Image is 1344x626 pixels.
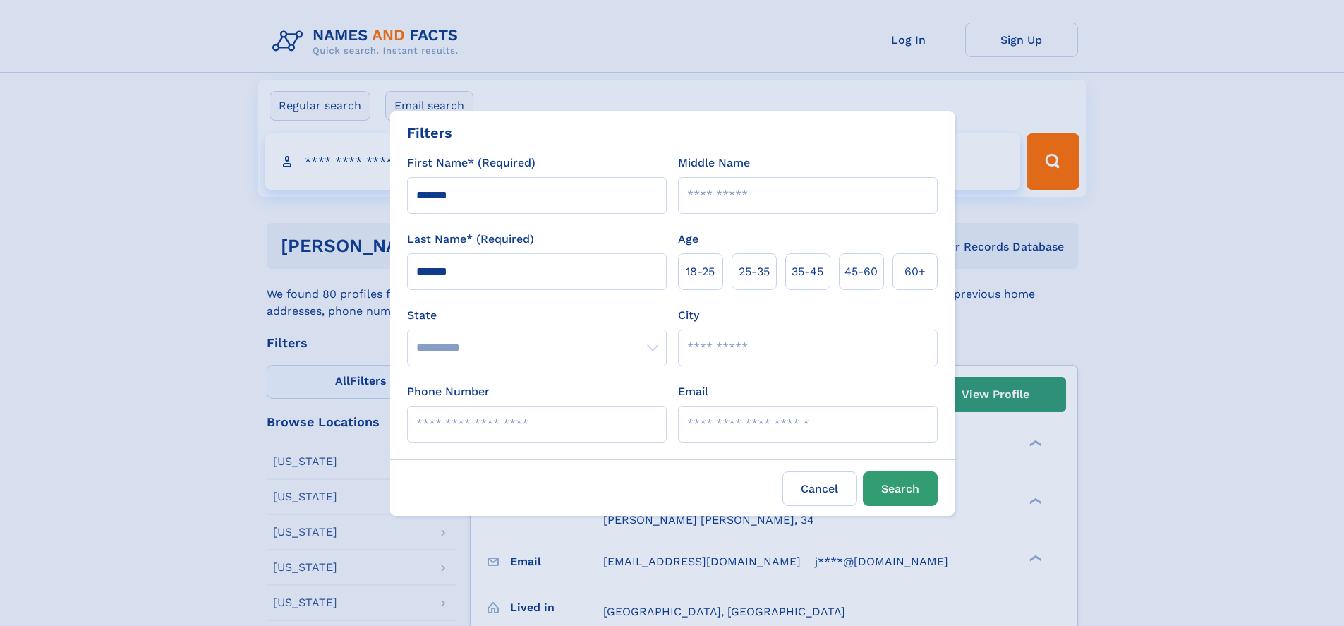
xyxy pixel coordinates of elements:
[407,231,534,248] label: Last Name* (Required)
[407,383,490,400] label: Phone Number
[407,307,667,324] label: State
[407,155,535,171] label: First Name* (Required)
[782,471,857,506] label: Cancel
[686,263,715,280] span: 18‑25
[792,263,823,280] span: 35‑45
[904,263,926,280] span: 60+
[678,383,708,400] label: Email
[863,471,938,506] button: Search
[739,263,770,280] span: 25‑35
[407,122,452,143] div: Filters
[678,155,750,171] label: Middle Name
[678,307,699,324] label: City
[844,263,878,280] span: 45‑60
[678,231,698,248] label: Age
